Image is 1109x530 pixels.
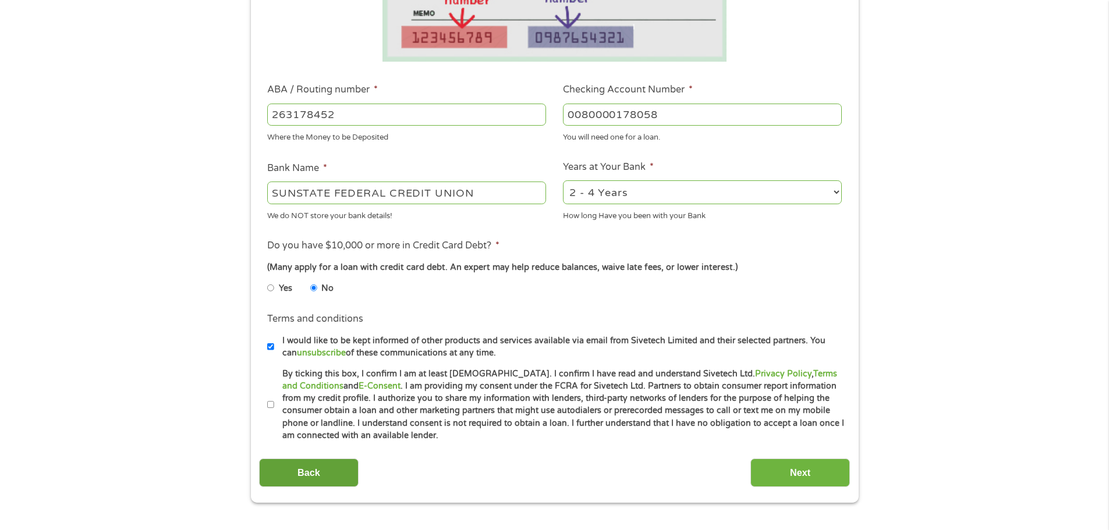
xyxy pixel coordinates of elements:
[267,162,327,175] label: Bank Name
[563,84,693,96] label: Checking Account Number
[750,458,850,487] input: Next
[563,104,842,126] input: 345634636
[267,206,546,222] div: We do NOT store your bank details!
[267,104,546,126] input: 263177916
[359,381,401,391] a: E-Consent
[563,128,842,144] div: You will need one for a loan.
[267,84,378,96] label: ABA / Routing number
[267,128,546,144] div: Where the Money to be Deposited
[274,368,845,442] label: By ticking this box, I confirm I am at least [DEMOGRAPHIC_DATA]. I confirm I have read and unders...
[282,369,837,391] a: Terms and Conditions
[321,282,334,295] label: No
[297,348,346,358] a: unsubscribe
[267,240,499,252] label: Do you have $10,000 or more in Credit Card Debt?
[563,206,842,222] div: How long Have you been with your Bank
[755,369,812,379] a: Privacy Policy
[267,313,363,325] label: Terms and conditions
[274,335,845,360] label: I would like to be kept informed of other products and services available via email from Sivetech...
[259,458,359,487] input: Back
[279,282,292,295] label: Yes
[563,161,654,173] label: Years at Your Bank
[267,261,841,274] div: (Many apply for a loan with credit card debt. An expert may help reduce balances, waive late fees...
